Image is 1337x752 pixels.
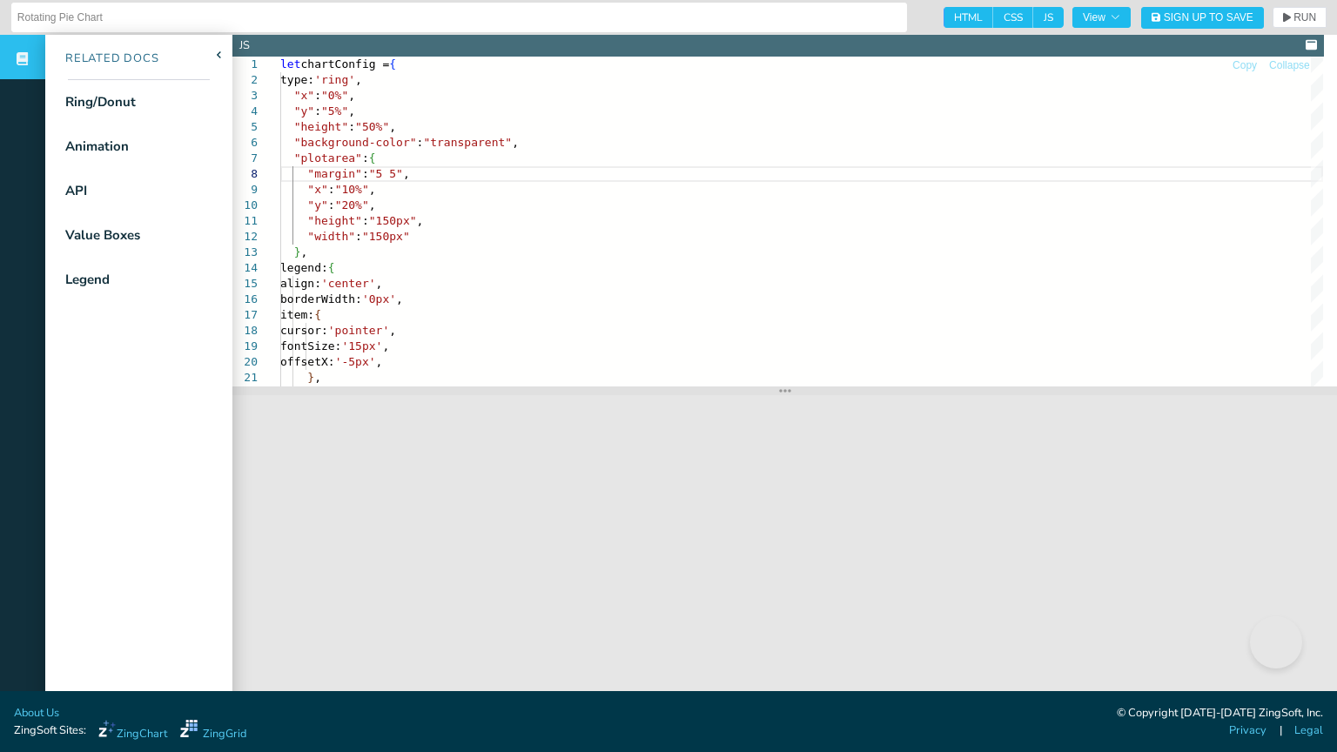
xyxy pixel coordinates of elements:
span: "150px" [362,230,410,243]
span: Sign Up to Save [1164,12,1253,23]
span: fontSize: [280,339,341,352]
div: Related Docs [45,50,159,68]
span: chartConfig = [300,57,389,70]
span: let [280,57,300,70]
span: { [328,261,335,274]
span: , [389,324,396,337]
span: legend: [280,261,328,274]
span: } [294,245,301,258]
span: cursor: [280,324,328,337]
span: ZingSoft Sites: [14,722,86,739]
span: : [417,136,424,149]
span: , [300,245,307,258]
span: align: [280,277,321,290]
span: , [355,73,362,86]
a: Legal [1294,722,1323,739]
span: "x" [294,89,314,102]
span: , [396,292,403,305]
span: : [328,183,335,196]
a: Privacy [1229,722,1266,739]
span: Copy [1233,60,1257,70]
span: , [348,104,355,117]
span: : [328,198,335,211]
span: 'pointer' [328,324,389,337]
div: 17 [232,307,258,323]
span: { [389,57,396,70]
span: "150px" [369,214,417,227]
div: Value Boxes [65,225,140,245]
span: View [1083,12,1120,23]
a: ZingGrid [180,720,246,742]
div: © Copyright [DATE]-[DATE] ZingSoft, Inc. [1117,705,1323,722]
div: Animation [65,137,129,157]
span: JS [1033,7,1064,28]
div: 9 [232,182,258,198]
span: , [417,214,424,227]
span: : [348,120,355,133]
div: 2 [232,72,258,88]
iframe: Toggle Customer Support [1250,616,1302,668]
span: , [376,355,383,368]
div: 7 [232,151,258,166]
div: 1 [232,57,258,72]
div: 11 [232,213,258,229]
span: "y" [307,198,327,211]
span: "height" [307,214,362,227]
span: , [369,183,376,196]
div: JS [239,37,250,54]
div: Ring/Donut [65,92,136,112]
div: 20 [232,354,258,370]
span: 'ring' [314,73,355,86]
span: "background-color" [294,136,417,149]
span: '0px' [362,292,396,305]
span: , [314,371,321,384]
span: "transparent" [423,136,512,149]
input: Untitled Demo [17,3,901,31]
span: : [355,230,362,243]
span: "5 5" [369,167,403,180]
div: API [65,181,87,201]
span: } [307,371,314,384]
div: 5 [232,119,258,135]
button: RUN [1273,7,1327,28]
div: Legend [65,270,110,290]
div: 15 [232,276,258,292]
span: "height" [294,120,349,133]
span: , [369,198,376,211]
div: 8 [232,166,258,182]
span: : [362,214,369,227]
span: HTML [944,7,993,28]
span: "width" [307,230,355,243]
span: : [362,167,369,180]
span: RUN [1293,12,1316,23]
div: checkbox-group [944,7,1064,28]
span: CSS [993,7,1033,28]
span: item: [280,308,314,321]
span: '-5px' [335,355,376,368]
div: 16 [232,292,258,307]
span: '15px' [341,339,382,352]
span: "50%" [355,120,389,133]
div: 18 [232,323,258,339]
iframe: Your browser does not support iframes. [232,395,1337,708]
span: type: [280,73,314,86]
span: , [403,167,410,180]
span: : [362,151,369,164]
span: , [348,89,355,102]
a: ZingChart [98,720,167,742]
span: | [1280,722,1282,739]
span: "20%" [335,198,369,211]
div: 14 [232,260,258,276]
div: 19 [232,339,258,354]
span: { [314,308,321,321]
span: , [376,277,383,290]
span: "y" [294,104,314,117]
div: 4 [232,104,258,119]
button: Collapse [1268,57,1311,74]
span: "margin" [307,167,362,180]
span: "5%" [321,104,348,117]
div: 10 [232,198,258,213]
button: Sign Up to Save [1141,7,1264,29]
span: "10%" [335,183,369,196]
div: 21 [232,370,258,386]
